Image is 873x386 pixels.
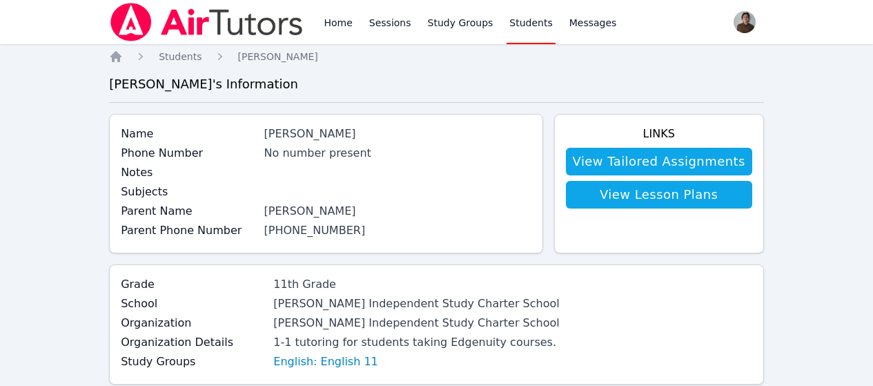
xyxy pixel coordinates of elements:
a: View Tailored Assignments [566,148,752,175]
label: Organization [121,315,265,331]
div: 11th Grade [273,276,559,293]
a: Students [159,50,202,64]
nav: Breadcrumb [109,50,764,64]
div: [PERSON_NAME] Independent Study Charter School [273,315,559,331]
label: Notes [121,164,255,181]
label: Parent Phone Number [121,222,255,239]
div: [PERSON_NAME] Independent Study Charter School [273,296,559,312]
a: English: English 11 [273,354,377,370]
label: Subjects [121,184,255,200]
span: [PERSON_NAME] [238,51,318,62]
img: Air Tutors [109,3,304,41]
label: Name [121,126,255,142]
h3: [PERSON_NAME] 's Information [109,75,764,94]
div: 1-1 tutoring for students taking Edgenuity courses. [273,334,559,351]
a: [PERSON_NAME] [238,50,318,64]
span: Messages [569,16,617,30]
label: Study Groups [121,354,265,370]
a: View Lesson Plans [566,181,752,209]
label: Grade [121,276,265,293]
label: School [121,296,265,312]
h4: Links [566,126,752,142]
div: No number present [264,145,531,162]
label: Organization Details [121,334,265,351]
div: [PERSON_NAME] [264,126,531,142]
span: Students [159,51,202,62]
a: [PHONE_NUMBER] [264,224,366,237]
label: Parent Name [121,203,255,220]
div: [PERSON_NAME] [264,203,531,220]
label: Phone Number [121,145,255,162]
